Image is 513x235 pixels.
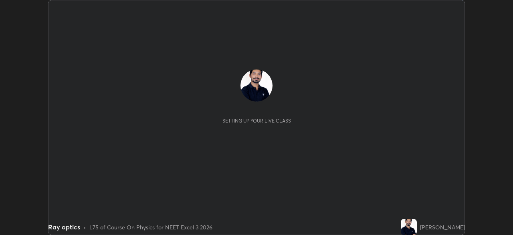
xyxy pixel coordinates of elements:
[240,69,273,102] img: 1728398aab2b4dc1ac327692e19b9e49.jpg
[89,223,212,231] div: L75 of Course On Physics for NEET Excel 3 2026
[48,222,80,232] div: Ray optics
[222,118,291,124] div: Setting up your live class
[420,223,465,231] div: [PERSON_NAME]
[401,219,417,235] img: 1728398aab2b4dc1ac327692e19b9e49.jpg
[83,223,86,231] div: •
